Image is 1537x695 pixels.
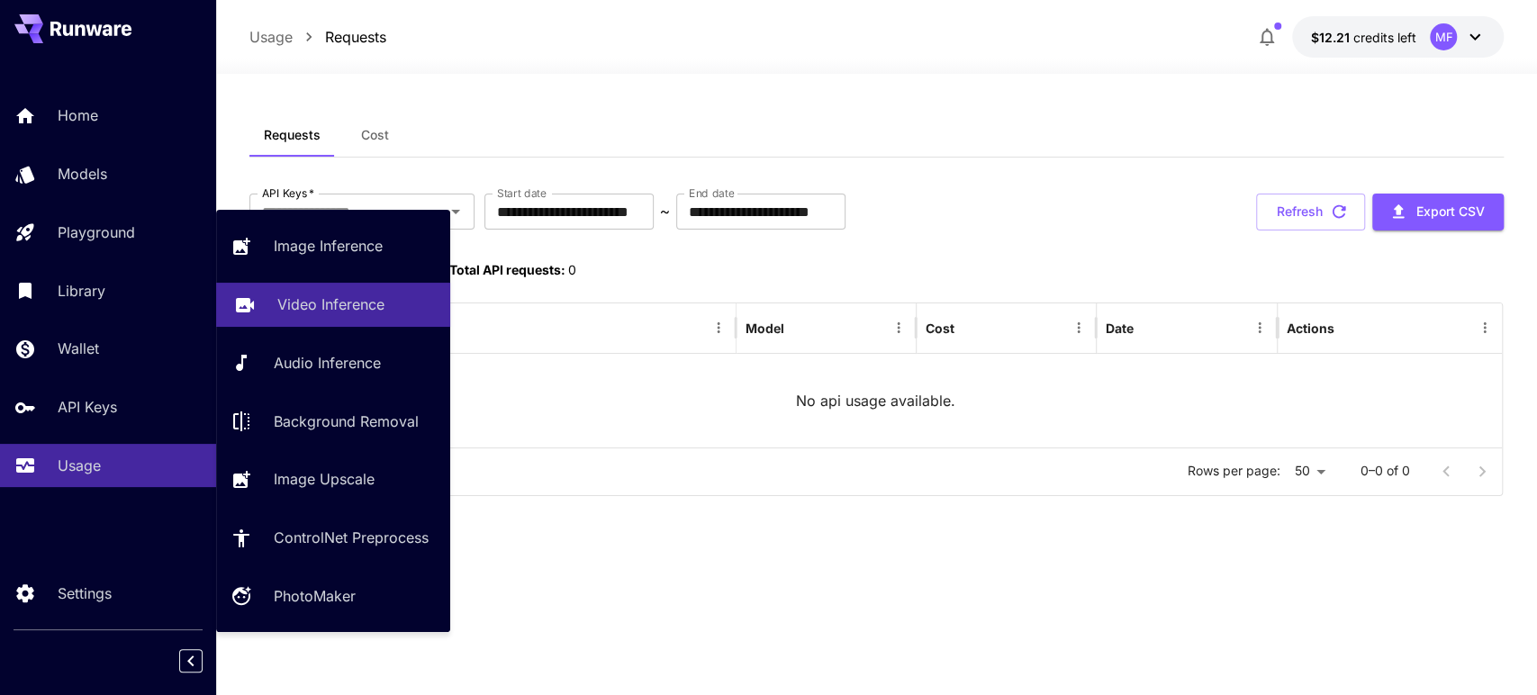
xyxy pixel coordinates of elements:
p: Image Upscale [274,468,375,490]
button: Menu [706,315,731,340]
span: Requests [264,127,321,143]
div: Actions [1287,320,1334,336]
p: Requests [325,26,386,48]
label: Start date [497,185,547,201]
button: Menu [1066,315,1091,340]
span: 0 [568,262,576,277]
p: Library [58,280,105,302]
button: Menu [886,315,911,340]
button: Export CSV [1372,194,1504,230]
p: ControlNet Preprocess [274,527,429,548]
p: Settings [58,582,112,604]
p: Models [58,163,107,185]
p: Home [58,104,98,126]
p: Image Inference [274,235,383,257]
p: Video Inference [277,293,384,315]
button: Open [443,199,468,224]
p: Audio Inference [274,352,381,374]
span: credits left [1352,30,1415,45]
div: $12.2113 [1310,28,1415,47]
p: No api usage available. [796,390,955,411]
p: 0–0 of 0 [1361,462,1410,480]
label: End date [689,185,734,201]
span: Cost [361,127,389,143]
span: $12.21 [1310,30,1352,45]
button: Menu [1472,315,1497,340]
button: Sort [786,315,811,340]
div: Date [1106,320,1134,336]
div: Collapse sidebar [193,645,216,677]
p: ~ [660,201,670,222]
nav: breadcrumb [249,26,386,48]
button: Refresh [1256,194,1365,230]
a: ControlNet Preprocess [216,516,450,560]
a: Audio Inference [216,341,450,385]
button: Sort [956,315,981,340]
a: Image Upscale [216,457,450,501]
p: Usage [249,26,293,48]
div: MF [1430,23,1457,50]
p: Wallet [58,338,99,359]
button: Collapse sidebar [179,649,203,672]
a: Image Inference [216,224,450,268]
span: Total API requests: [449,262,565,277]
p: API Keys [58,396,117,418]
button: Sort [1135,315,1161,340]
p: Usage [58,455,101,476]
label: API Keys [262,185,314,201]
div: Model [746,320,784,336]
p: Rows per page: [1188,462,1280,480]
a: Background Removal [216,399,450,443]
p: PhotoMaker [274,585,356,607]
a: Video Inference [216,283,450,327]
p: Background Removal [274,411,419,432]
div: 50 [1288,458,1332,484]
a: PhotoMaker [216,574,450,618]
div: Cost [926,320,954,336]
button: Menu [1247,315,1272,340]
button: $12.2113 [1292,16,1504,58]
p: Playground [58,221,135,243]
